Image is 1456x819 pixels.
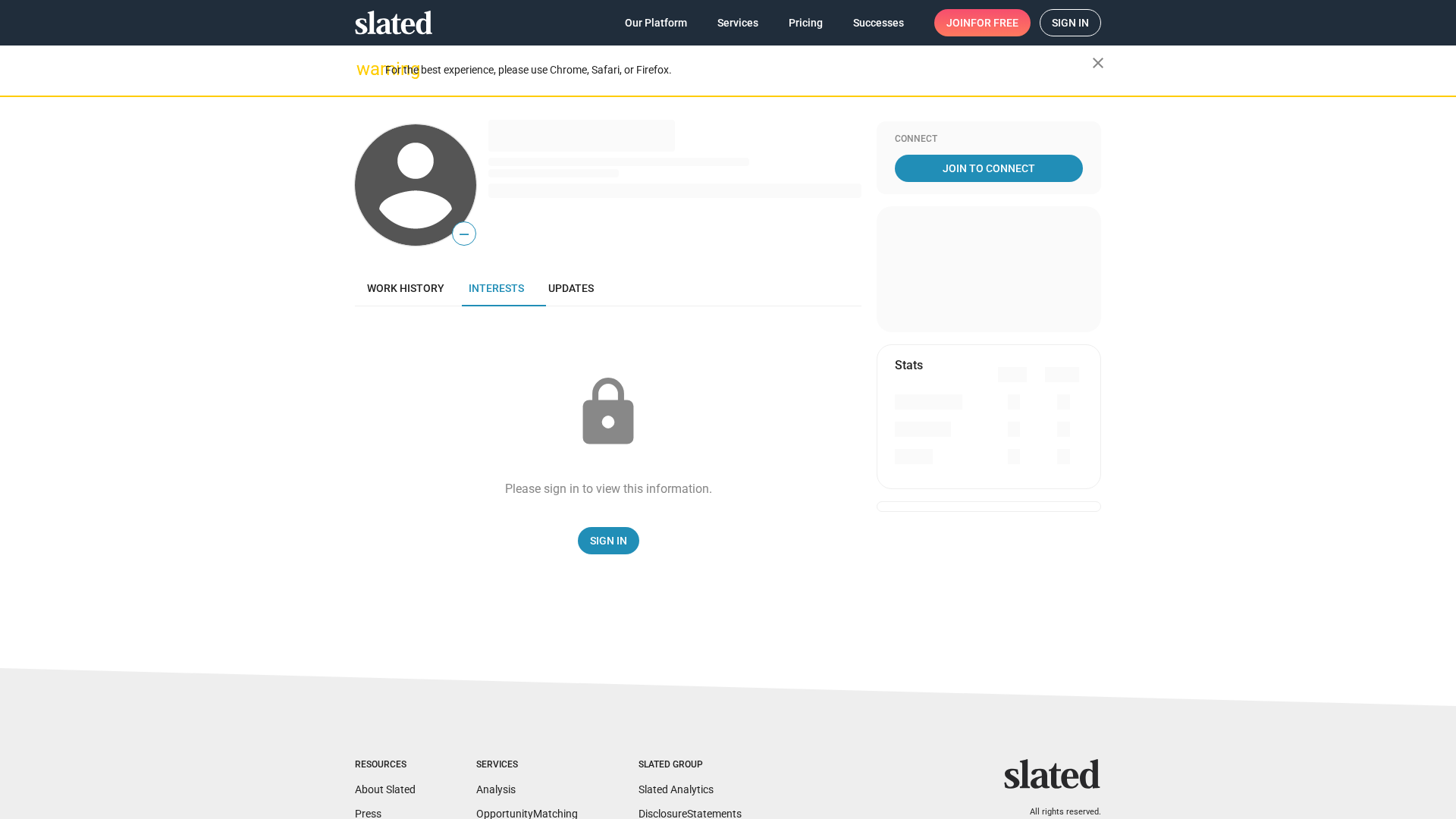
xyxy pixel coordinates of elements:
[895,133,1083,146] div: Connect
[367,282,444,294] span: Work history
[476,783,516,795] a: Analysis
[934,9,1031,36] a: Joinfor free
[639,759,742,771] div: Slated Group
[355,783,416,795] a: About Slated
[777,9,835,36] a: Pricing
[548,282,594,294] span: Updates
[895,155,1083,182] a: Join To Connect
[1040,9,1101,36] a: Sign in
[613,9,699,36] a: Our Platform
[385,60,1092,80] div: For the best experience, please use Chrome, Safari, or Firefox.
[578,527,639,554] a: Sign In
[705,9,770,36] a: Services
[453,224,475,244] span: —
[895,357,923,373] mat-card-title: Stats
[457,270,536,306] a: Interests
[356,60,375,78] mat-icon: warning
[625,9,687,36] span: Our Platform
[898,155,1080,182] span: Join To Connect
[505,481,712,497] div: Please sign in to view this information.
[789,9,823,36] span: Pricing
[355,759,416,771] div: Resources
[590,527,627,554] span: Sign In
[1052,10,1089,36] span: Sign in
[570,375,646,450] mat-icon: lock
[717,9,758,36] span: Services
[853,9,904,36] span: Successes
[355,270,457,306] a: Work history
[476,759,578,771] div: Services
[536,270,606,306] a: Updates
[841,9,916,36] a: Successes
[639,783,714,795] a: Slated Analytics
[469,282,524,294] span: Interests
[1089,54,1107,72] mat-icon: close
[946,9,1018,36] span: Join
[971,9,1018,36] span: for free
